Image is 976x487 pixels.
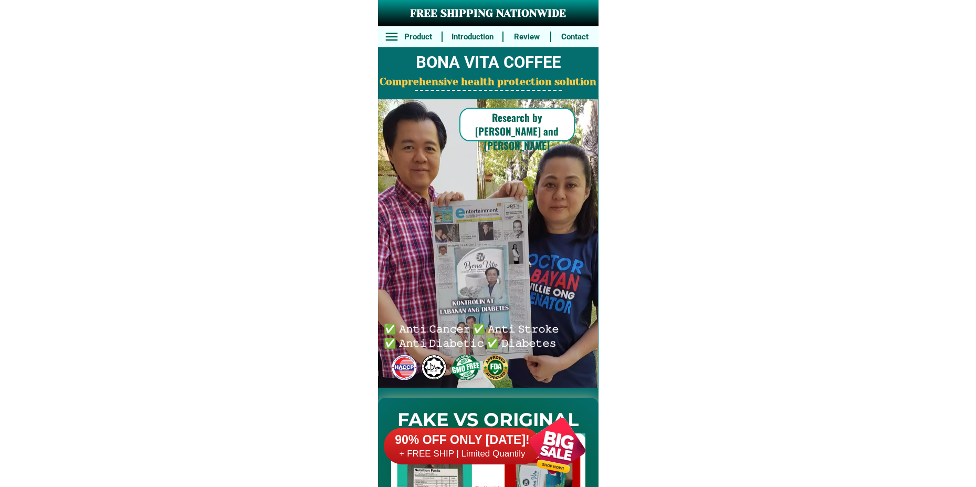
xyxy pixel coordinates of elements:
h6: ✅ 𝙰𝚗𝚝𝚒 𝙲𝚊𝚗𝚌𝚎𝚛 ✅ 𝙰𝚗𝚝𝚒 𝚂𝚝𝚛𝚘𝚔𝚎 ✅ 𝙰𝚗𝚝𝚒 𝙳𝚒𝚊𝚋𝚎𝚝𝚒𝚌 ✅ 𝙳𝚒𝚊𝚋𝚎𝚝𝚎𝚜 [384,321,563,349]
h2: FAKE VS ORIGINAL [378,406,599,434]
h6: Introduction [448,31,497,43]
h2: Comprehensive health protection solution [378,75,599,90]
h6: 90% OFF ONLY [DATE]! [384,432,541,448]
h6: Research by [PERSON_NAME] and [PERSON_NAME] [459,110,575,152]
h6: + FREE SHIP | Limited Quantily [384,448,541,460]
h6: Review [509,31,545,43]
h3: FREE SHIPPING NATIONWIDE [378,6,599,22]
h6: Contact [557,31,593,43]
h2: BONA VITA COFFEE [378,50,599,75]
h6: Product [400,31,436,43]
